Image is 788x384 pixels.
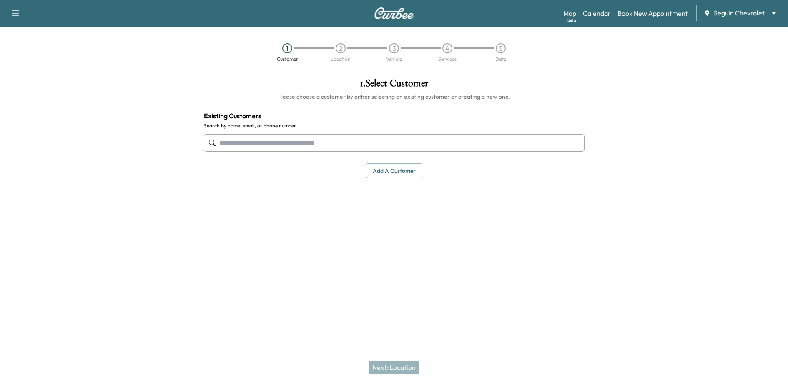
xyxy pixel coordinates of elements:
a: Calendar [583,8,611,18]
button: Add a customer [366,163,422,179]
h6: Please choose a customer by either selecting an existing customer or creating a new one. [204,92,585,101]
h1: 1 . Select Customer [204,78,585,92]
div: Services [438,57,457,62]
h4: Existing Customers [204,111,585,121]
a: MapBeta [563,8,576,18]
div: 2 [336,43,346,53]
div: 4 [442,43,452,53]
label: Search by name, email, or phone number [204,122,585,129]
span: Seguin Chevrolet [714,8,765,18]
div: 3 [389,43,399,53]
div: 5 [496,43,506,53]
div: Customer [277,57,298,62]
a: Book New Appointment [617,8,688,18]
div: Beta [567,17,576,23]
div: 1 [282,43,292,53]
img: Curbee Logo [374,7,414,19]
div: Date [495,57,506,62]
div: Vehicle [386,57,402,62]
div: Location [331,57,351,62]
